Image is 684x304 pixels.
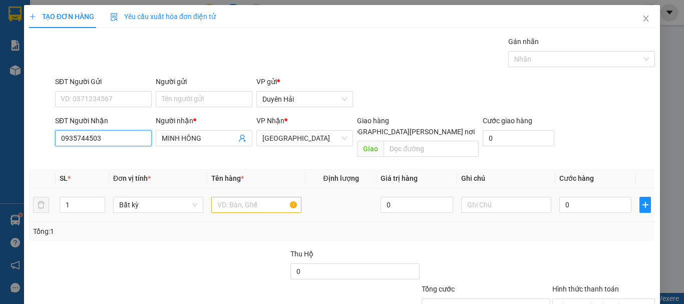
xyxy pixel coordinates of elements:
div: 0937693571 [65,43,167,57]
input: Ghi Chú [461,197,551,213]
label: Gán nhãn [508,38,539,46]
label: Hình thức thanh toán [552,285,619,293]
span: Bất kỳ [119,197,197,212]
div: Người gửi [156,76,252,87]
span: CR : [8,64,23,75]
span: TẠO ĐƠN HÀNG [29,13,94,21]
div: Duyên Hải [9,9,58,33]
label: Cước giao hàng [483,117,532,125]
span: Tên hàng [211,174,244,182]
span: Cước hàng [559,174,594,182]
input: VD: Bàn, Ghế [211,197,301,213]
span: Định lượng [323,174,359,182]
div: [GEOGRAPHIC_DATA] [65,9,167,31]
div: SĐT Người Gửi [55,76,152,87]
input: 0 [381,197,453,213]
span: SL [60,174,68,182]
span: user-add [238,134,246,142]
input: Cước giao hàng [483,130,554,146]
span: VP Nhận [256,117,284,125]
div: 40.000 [8,63,60,75]
div: LÂM [65,31,167,43]
span: Giao hàng [357,117,389,125]
button: plus [639,197,651,213]
span: Sài Gòn [262,131,347,146]
button: Close [632,5,660,33]
span: Giá trị hàng [381,174,418,182]
span: plus [640,201,650,209]
span: Đơn vị tính [113,174,151,182]
th: Ghi chú [457,169,555,188]
span: close [642,15,650,23]
input: Dọc đường [384,141,479,157]
div: Người nhận [156,115,252,126]
img: icon [110,13,118,21]
div: SĐT Người Nhận [55,115,152,126]
span: Nhận: [65,9,89,19]
span: Thu Hộ [290,250,313,258]
span: Duyên Hải [262,92,347,107]
span: [GEOGRAPHIC_DATA][PERSON_NAME] nơi [338,126,479,137]
span: plus [29,13,36,20]
span: Gửi: [9,10,24,20]
span: Tổng cước [422,285,455,293]
button: delete [33,197,49,213]
div: VP gửi [256,76,353,87]
span: Yêu cầu xuất hóa đơn điện tử [110,13,216,21]
div: Tổng: 1 [33,226,265,237]
span: Giao [357,141,384,157]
